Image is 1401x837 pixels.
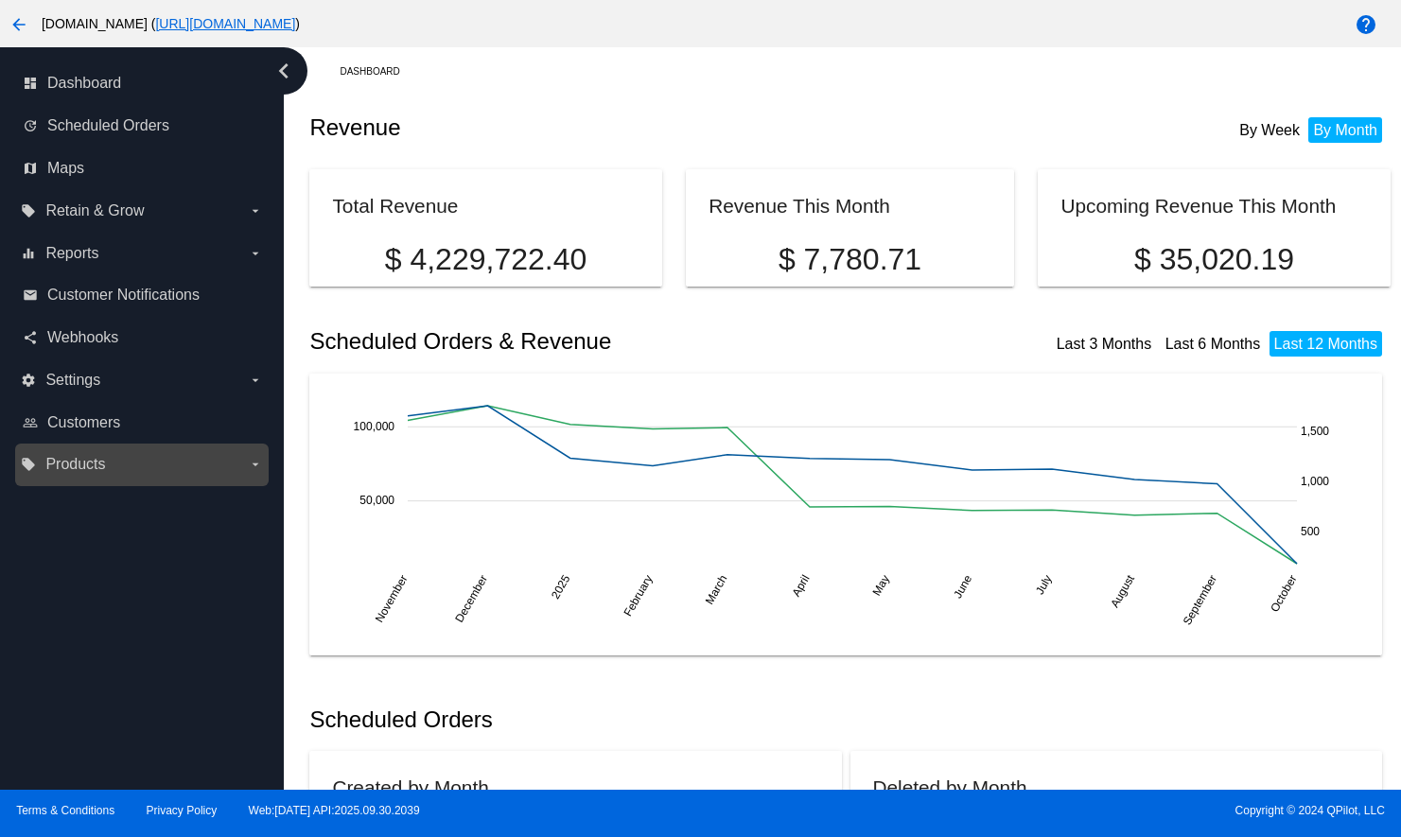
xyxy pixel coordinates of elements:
[23,161,38,176] i: map
[360,494,395,507] text: 50,000
[269,56,299,86] i: chevron_left
[23,111,263,141] a: update Scheduled Orders
[1109,572,1138,610] text: August
[23,280,263,310] a: email Customer Notifications
[309,328,849,355] h2: Scheduled Orders & Revenue
[870,572,892,598] text: May
[309,706,849,733] h2: Scheduled Orders
[21,246,36,261] i: equalizer
[1301,475,1329,488] text: 1,000
[248,203,263,218] i: arrow_drop_down
[703,572,730,606] text: March
[249,804,420,817] a: Web:[DATE] API:2025.09.30.2039
[155,16,295,31] a: [URL][DOMAIN_NAME]
[1033,572,1055,596] text: July
[1060,195,1336,217] h2: Upcoming Revenue This Month
[1060,242,1367,277] p: $ 35,020.19
[23,76,38,91] i: dashboard
[45,372,100,389] span: Settings
[622,572,656,619] text: February
[45,456,105,473] span: Products
[147,804,218,817] a: Privacy Policy
[23,415,38,430] i: people_outline
[873,776,1027,798] h2: Deleted by Month
[47,75,121,92] span: Dashboard
[21,203,36,218] i: local_offer
[47,414,120,431] span: Customers
[1165,336,1261,352] a: Last 6 Months
[1308,117,1382,143] li: By Month
[248,457,263,472] i: arrow_drop_down
[8,13,30,36] mat-icon: arrow_back
[21,457,36,472] i: local_offer
[23,68,263,98] a: dashboard Dashboard
[1269,572,1300,614] text: October
[23,118,38,133] i: update
[1355,13,1377,36] mat-icon: help
[42,16,300,31] span: [DOMAIN_NAME] ( )
[549,572,573,601] text: 2025
[717,804,1385,817] span: Copyright © 2024 QPilot, LLC
[354,420,395,433] text: 100,000
[1301,525,1320,538] text: 500
[47,287,200,304] span: Customer Notifications
[332,776,488,798] h2: Created by Month
[248,246,263,261] i: arrow_drop_down
[21,373,36,388] i: settings
[790,572,813,599] text: April
[23,288,38,303] i: email
[1301,425,1329,438] text: 1,500
[23,330,38,345] i: share
[47,329,118,346] span: Webhooks
[47,117,169,134] span: Scheduled Orders
[248,373,263,388] i: arrow_drop_down
[709,242,990,277] p: $ 7,780.71
[309,114,849,141] h2: Revenue
[47,160,84,177] span: Maps
[952,572,975,601] text: June
[1274,336,1377,352] a: Last 12 Months
[373,572,411,624] text: November
[332,195,458,217] h2: Total Revenue
[332,242,639,277] p: $ 4,229,722.40
[1181,572,1219,627] text: September
[45,245,98,262] span: Reports
[45,202,144,219] span: Retain & Grow
[23,408,263,438] a: people_outline Customers
[23,153,263,183] a: map Maps
[23,323,263,353] a: share Webhooks
[709,195,890,217] h2: Revenue This Month
[16,804,114,817] a: Terms & Conditions
[340,57,416,86] a: Dashboard
[453,572,491,624] text: December
[1057,336,1152,352] a: Last 3 Months
[1235,117,1305,143] li: By Week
